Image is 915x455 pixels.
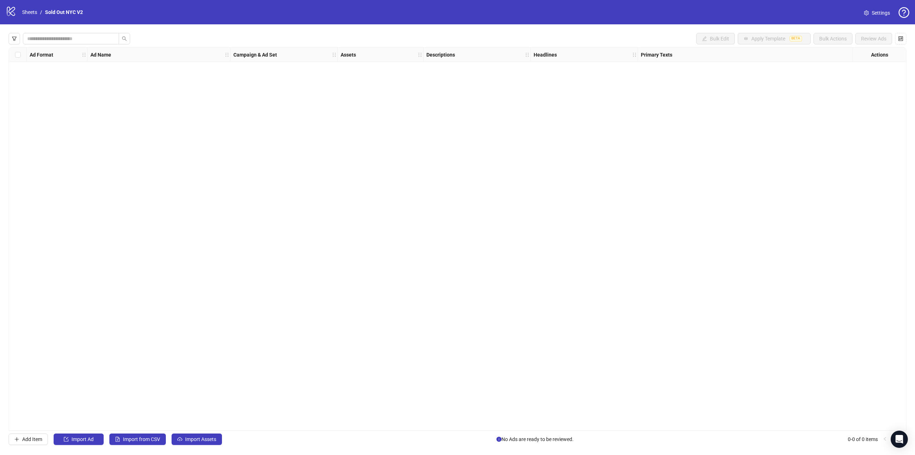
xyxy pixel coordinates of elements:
div: Resize Assets column [421,48,423,62]
span: holder [530,52,535,57]
a: 1 [890,435,897,443]
li: Previous Page [881,435,889,444]
button: Apply TemplateBETA [738,33,811,44]
div: Select all rows [9,48,27,62]
span: Settings [872,9,890,17]
span: Import Ad [71,436,94,442]
strong: Ad Name [90,51,111,59]
span: plus [14,437,19,442]
span: search [122,36,127,41]
div: Resize Headlines column [636,48,638,62]
div: Resize Ad Name column [228,48,230,62]
li: 1 [889,435,898,444]
a: Settings [858,7,896,19]
span: info-circle [496,437,501,442]
span: holder [229,52,234,57]
div: Open Intercom Messenger [891,431,908,448]
strong: Headlines [534,51,557,59]
span: Import Assets [185,436,216,442]
span: question-circle [899,7,909,18]
strong: Primary Texts [641,51,672,59]
button: left [881,435,889,444]
span: holder [86,52,91,57]
strong: Assets [341,51,356,59]
span: holder [525,52,530,57]
span: import [64,437,69,442]
strong: Ad Format [30,51,53,59]
span: holder [637,52,642,57]
span: setting [864,10,869,15]
button: Import Ad [54,434,104,445]
span: filter [12,36,17,41]
span: holder [224,52,229,57]
span: cloud-upload [177,437,182,442]
span: file-excel [115,437,120,442]
li: 0-0 of 0 items [848,435,878,444]
button: Configure table settings [895,33,906,44]
div: Resize Campaign & Ad Set column [336,48,337,62]
button: Bulk Edit [696,33,735,44]
span: control [898,36,903,41]
strong: Campaign & Ad Set [233,51,277,59]
button: Import from CSV [109,434,166,445]
button: Bulk Actions [813,33,852,44]
span: No Ads are ready to be reviewed. [496,435,574,443]
span: left [883,437,887,441]
span: holder [632,52,637,57]
div: Resize Descriptions column [529,48,530,62]
button: Import Assets [172,434,222,445]
button: Review Ads [855,33,892,44]
span: holder [422,52,427,57]
span: holder [417,52,422,57]
strong: Descriptions [426,51,455,59]
span: Add Item [22,436,42,442]
div: Resize Ad Format column [85,48,87,62]
a: Sheets [21,8,39,16]
span: Import from CSV [123,436,160,442]
span: holder [332,52,337,57]
button: Add Item [9,434,48,445]
li: / [40,8,42,16]
span: holder [81,52,86,57]
strong: Actions [871,51,888,59]
a: Sold Out NYC V2 [44,8,84,16]
span: holder [337,52,342,57]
